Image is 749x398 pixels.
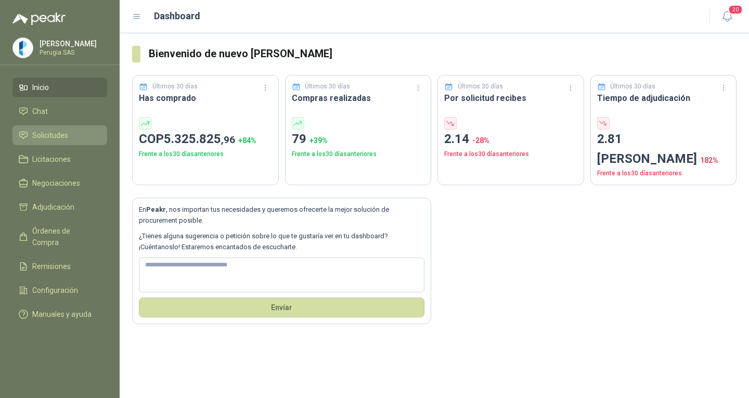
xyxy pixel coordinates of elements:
a: Adjudicación [12,197,107,217]
span: 5.325.825 [164,132,235,146]
p: ¿Tienes alguna sugerencia o petición sobre lo que te gustaría ver en tu dashboard? ¡Cuéntanoslo! ... [139,231,424,252]
a: Negociaciones [12,173,107,193]
a: Configuración [12,280,107,300]
p: Últimos 30 días [305,82,350,92]
p: Últimos 30 días [458,82,503,92]
span: Inicio [32,82,49,93]
a: Remisiones [12,256,107,276]
button: Envíar [139,298,424,317]
img: Logo peakr [12,12,66,25]
p: 79 [292,130,425,149]
a: Inicio [12,78,107,97]
p: En , nos importan tus necesidades y queremos ofrecerte la mejor solución de procurement posible. [139,204,424,226]
p: Frente a los 30 días anteriores [292,149,425,159]
span: Órdenes de Compra [32,225,97,248]
h3: Tiempo de adjudicación [597,92,730,105]
p: Frente a los 30 días anteriores [444,149,577,159]
b: Peakr [146,206,166,213]
span: Adjudicación [32,201,74,213]
p: Últimos 30 días [152,82,198,92]
a: Órdenes de Compra [12,221,107,252]
a: Chat [12,101,107,121]
span: ,96 [221,134,235,146]
p: Frente a los 30 días anteriores [139,149,272,159]
span: + 84 % [238,136,256,145]
h3: Has comprado [139,92,272,105]
p: 2.81 [PERSON_NAME] [597,130,730,169]
span: Chat [32,106,48,117]
p: Últimos 30 días [610,82,655,92]
p: 2.14 [444,130,577,149]
a: Manuales y ayuda [12,304,107,324]
span: -28 % [472,136,489,145]
span: Negociaciones [32,177,80,189]
h1: Dashboard [154,9,200,23]
span: Solicitudes [32,130,68,141]
h3: Por solicitud recibes [444,92,577,105]
span: 20 [728,5,743,15]
h3: Bienvenido de nuevo [PERSON_NAME] [149,46,737,62]
p: Frente a los 30 días anteriores [597,169,730,178]
span: Manuales y ayuda [32,309,92,320]
a: Licitaciones [12,149,107,169]
span: Licitaciones [32,153,71,165]
h3: Compras realizadas [292,92,425,105]
p: Perugia SAS [40,49,105,56]
span: Remisiones [32,261,71,272]
span: + 39 % [309,136,328,145]
p: [PERSON_NAME] [40,40,105,47]
a: Solicitudes [12,125,107,145]
p: COP [139,130,272,149]
span: 182 % [700,156,718,164]
button: 20 [718,7,737,26]
img: Company Logo [13,38,33,58]
span: Configuración [32,285,78,296]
